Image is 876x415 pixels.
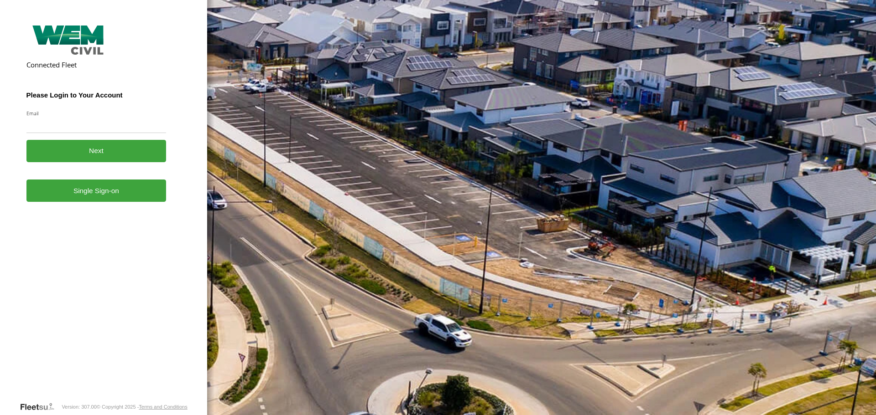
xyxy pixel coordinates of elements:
div: Version: 307.00 [62,404,96,410]
div: © Copyright 2025 - [97,404,188,410]
a: Single Sign-on [26,179,167,202]
a: Visit our Website [20,402,62,411]
h2: Connected Fleet [26,60,167,69]
button: Next [26,140,167,162]
a: Terms and Conditions [139,404,187,410]
label: Email [26,110,167,117]
img: WEM [26,26,110,55]
h3: Please Login to Your Account [26,91,167,99]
